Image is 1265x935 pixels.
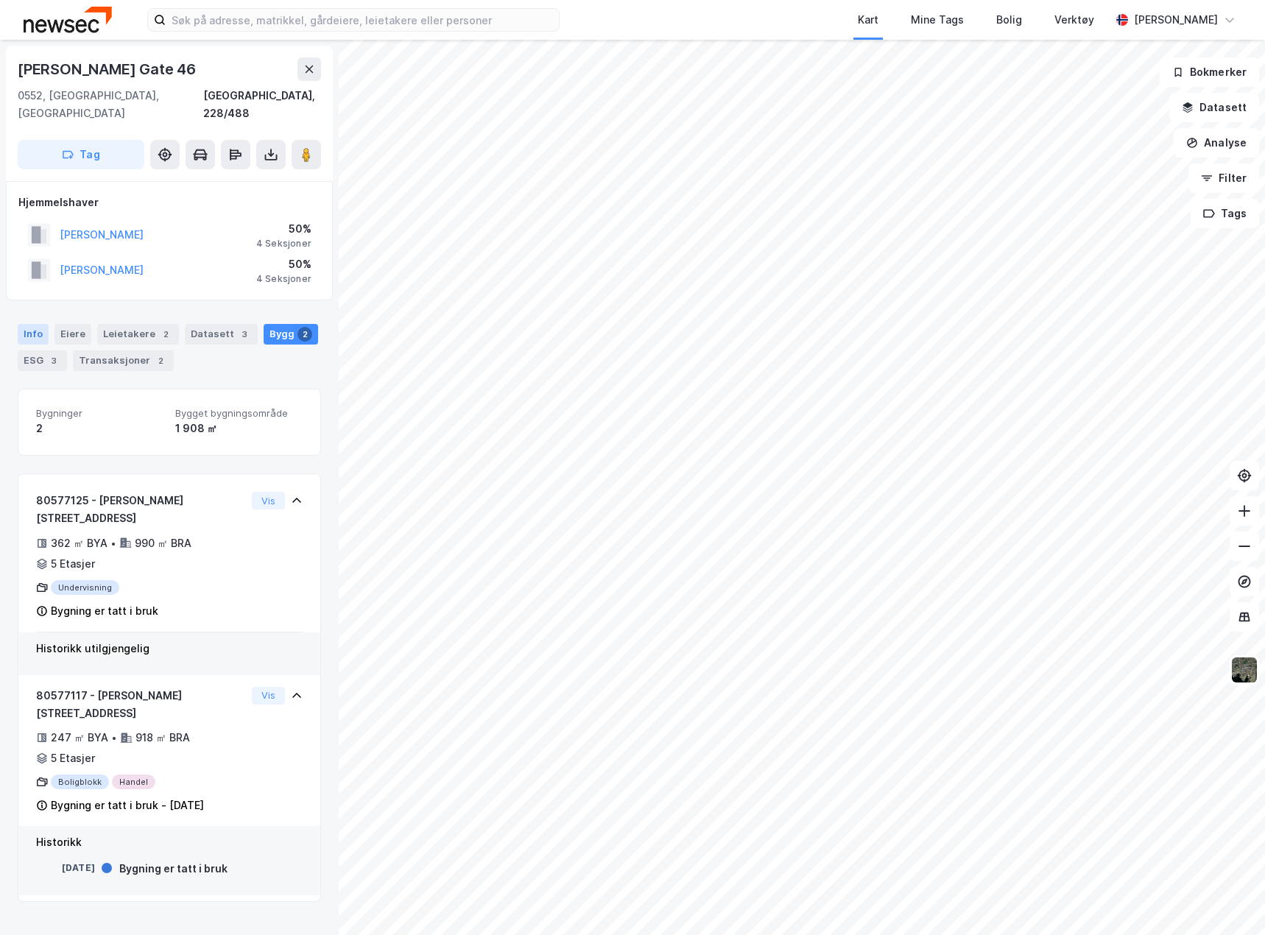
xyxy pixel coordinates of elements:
div: 1 908 ㎡ [175,420,303,437]
img: newsec-logo.f6e21ccffca1b3a03d2d.png [24,7,112,32]
div: Leietakere [97,324,179,345]
div: 4 Seksjoner [256,273,311,285]
div: Bygg [264,324,318,345]
span: Bygget bygningsområde [175,407,303,420]
div: Transaksjoner [73,350,174,371]
div: [GEOGRAPHIC_DATA], 228/488 [203,87,321,122]
div: • [110,537,116,549]
button: Tags [1191,199,1259,228]
div: 50% [256,255,311,273]
button: Datasett [1169,93,1259,122]
div: 5 Etasjer [51,555,95,573]
div: 247 ㎡ BYA [51,729,108,747]
div: 5 Etasjer [51,749,95,767]
div: Kontrollprogram for chat [1191,864,1265,935]
div: Bolig [996,11,1022,29]
iframe: Chat Widget [1191,864,1265,935]
div: 80577117 - [PERSON_NAME][STREET_ADDRESS] [36,687,246,722]
div: 3 [237,327,252,342]
div: Verktøy [1054,11,1094,29]
div: [PERSON_NAME] [1134,11,1218,29]
div: Kart [858,11,878,29]
input: Søk på adresse, matrikkel, gårdeiere, leietakere eller personer [166,9,559,31]
div: Eiere [54,324,91,345]
button: Filter [1188,163,1259,193]
div: 2 [297,327,312,342]
div: Info [18,324,49,345]
div: 2 [153,353,168,368]
div: 80577125 - [PERSON_NAME][STREET_ADDRESS] [36,492,246,527]
div: [PERSON_NAME] Gate 46 [18,57,199,81]
div: 918 ㎡ BRA [135,729,190,747]
div: Datasett [185,324,258,345]
button: Bokmerker [1160,57,1259,87]
button: Vis [252,687,285,705]
div: 4 Seksjoner [256,238,311,250]
div: 0552, [GEOGRAPHIC_DATA], [GEOGRAPHIC_DATA] [18,87,203,122]
div: 50% [256,220,311,238]
span: Bygninger [36,407,163,420]
div: Bygning er tatt i bruk - [DATE] [51,797,204,814]
div: ESG [18,350,67,371]
div: 2 [158,327,173,342]
button: Tag [18,140,144,169]
div: Hjemmelshaver [18,194,320,211]
img: 9k= [1230,656,1258,684]
button: Vis [252,492,285,509]
div: Bygning er tatt i bruk [119,860,228,878]
div: Bygning er tatt i bruk [51,602,158,620]
div: 2 [36,420,163,437]
div: 3 [46,353,61,368]
div: 990 ㎡ BRA [135,534,191,552]
div: Historikk [36,833,303,851]
div: Historikk utilgjengelig [36,640,303,657]
div: [DATE] [36,861,95,875]
div: Mine Tags [911,11,964,29]
button: Analyse [1174,128,1259,158]
div: 362 ㎡ BYA [51,534,108,552]
div: • [111,732,117,744]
